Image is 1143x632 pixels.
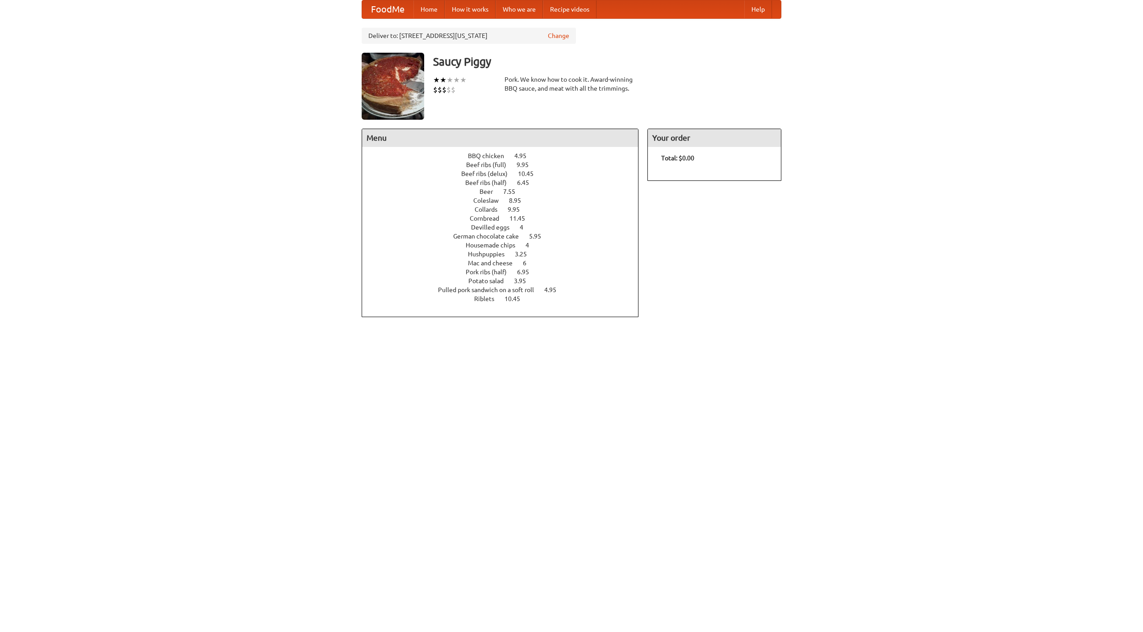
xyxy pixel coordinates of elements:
span: 3.25 [515,251,536,258]
span: 5.95 [529,233,550,240]
a: Potato salad 3.95 [468,277,542,285]
span: Beef ribs (half) [465,179,516,186]
span: Pork ribs (half) [466,268,516,276]
span: 4 [526,242,538,249]
a: Coleslaw 8.95 [473,197,538,204]
h4: Your order [648,129,781,147]
span: Beef ribs (full) [466,161,515,168]
li: ★ [460,75,467,85]
span: 9.95 [517,161,538,168]
span: 6.95 [517,268,538,276]
a: Pulled pork sandwich on a soft roll 4.95 [438,286,573,293]
div: Pork. We know how to cook it. Award-winning BBQ sauce, and meat with all the trimmings. [505,75,638,93]
a: Home [413,0,445,18]
span: Beef ribs (delux) [461,170,517,177]
li: $ [438,85,442,95]
span: 6 [523,259,535,267]
a: Riblets 10.45 [474,295,537,302]
a: Pork ribs (half) 6.95 [466,268,546,276]
span: Collards [475,206,506,213]
span: 4.95 [544,286,565,293]
span: 3.95 [514,277,535,285]
a: Beef ribs (half) 6.45 [465,179,546,186]
span: Devilled eggs [471,224,518,231]
span: Potato salad [468,277,513,285]
span: 8.95 [509,197,530,204]
li: ★ [440,75,446,85]
span: BBQ chicken [468,152,513,159]
li: ★ [453,75,460,85]
a: Beef ribs (full) 9.95 [466,161,545,168]
li: $ [442,85,446,95]
span: Coleslaw [473,197,508,204]
a: Cornbread 11.45 [470,215,542,222]
a: Who we are [496,0,543,18]
span: Riblets [474,295,503,302]
span: Pulled pork sandwich on a soft roll [438,286,543,293]
span: 4.95 [514,152,535,159]
a: Mac and cheese 6 [468,259,543,267]
h4: Menu [362,129,638,147]
h3: Saucy Piggy [433,53,781,71]
div: Deliver to: [STREET_ADDRESS][US_STATE] [362,28,576,44]
li: $ [446,85,451,95]
img: angular.jpg [362,53,424,120]
span: Mac and cheese [468,259,521,267]
a: Devilled eggs 4 [471,224,540,231]
li: $ [451,85,455,95]
li: ★ [446,75,453,85]
a: Collards 9.95 [475,206,536,213]
span: 11.45 [509,215,534,222]
span: German chocolate cake [453,233,528,240]
span: 9.95 [508,206,529,213]
a: Recipe videos [543,0,597,18]
a: Hushpuppies 3.25 [468,251,543,258]
a: Beer 7.55 [480,188,532,195]
span: Housemade chips [466,242,524,249]
a: Beef ribs (delux) 10.45 [461,170,550,177]
a: Housemade chips 4 [466,242,546,249]
a: Change [548,31,569,40]
a: German chocolate cake 5.95 [453,233,558,240]
span: 7.55 [503,188,524,195]
span: 10.45 [505,295,529,302]
span: Cornbread [470,215,508,222]
span: Beer [480,188,502,195]
b: Total: $0.00 [661,155,694,162]
li: $ [433,85,438,95]
a: FoodMe [362,0,413,18]
a: Help [744,0,772,18]
span: Hushpuppies [468,251,513,258]
span: 6.45 [517,179,538,186]
span: 10.45 [518,170,542,177]
span: 4 [520,224,532,231]
a: How it works [445,0,496,18]
li: ★ [433,75,440,85]
a: BBQ chicken 4.95 [468,152,543,159]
